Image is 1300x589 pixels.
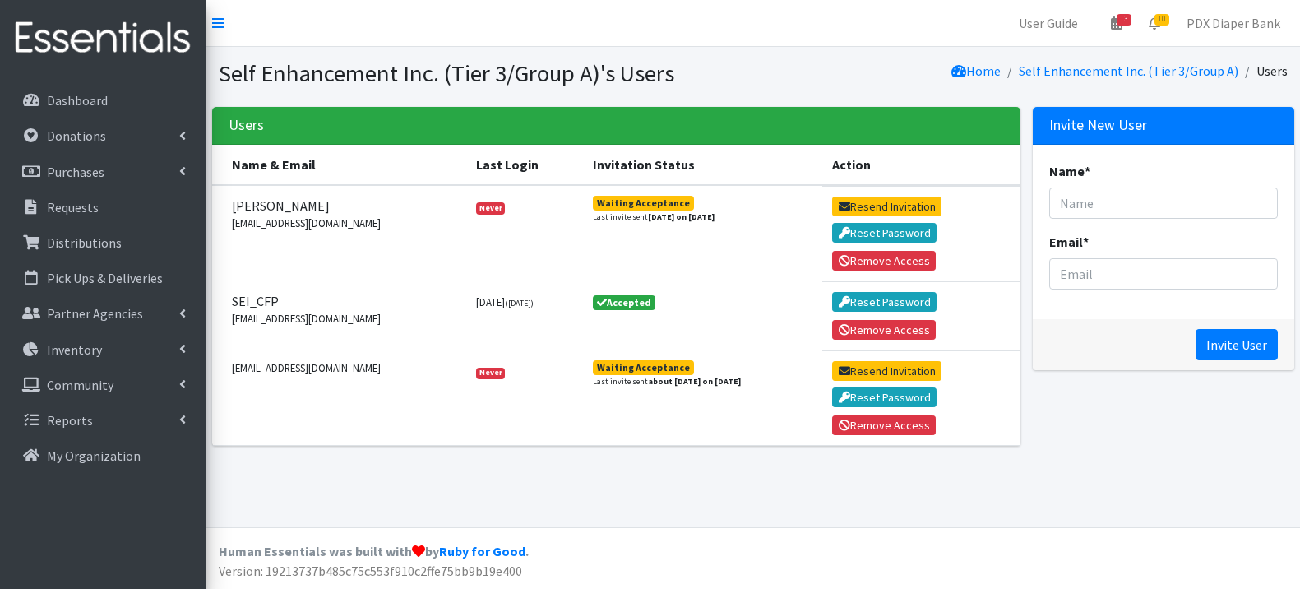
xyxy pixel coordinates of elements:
a: Ruby for Good [439,543,525,559]
a: User Guide [1006,7,1091,39]
span: SEI_CFP [232,291,456,311]
p: Inventory [47,341,102,358]
button: Reset Password [832,292,937,312]
small: Last invite sent [593,211,715,223]
strong: [DATE] on [DATE] [648,211,715,222]
abbr: required [1083,234,1089,250]
a: PDX Diaper Bank [1173,7,1293,39]
span: [PERSON_NAME] [232,196,456,216]
h3: Users [229,117,264,134]
p: My Organization [47,448,141,464]
img: HumanEssentials [7,11,199,66]
button: Remove Access [832,415,936,435]
p: Distributions [47,234,122,251]
button: Reset Password [832,387,937,407]
input: Email [1049,258,1278,290]
button: Reset Password [832,223,937,243]
label: Email [1049,232,1089,252]
p: Pick Ups & Deliveries [47,270,163,286]
input: Invite User [1196,329,1278,360]
a: Reports [7,404,199,437]
a: 10 [1136,7,1173,39]
label: Name [1049,161,1090,181]
a: My Organization [7,439,199,472]
button: Remove Access [832,251,936,271]
button: Resend Invitation [832,197,941,216]
p: Donations [47,128,106,144]
a: Pick Ups & Deliveries [7,262,199,294]
a: Home [951,63,1001,79]
input: Name [1049,188,1278,219]
th: Last Login [466,145,584,185]
h1: Self Enhancement Inc. (Tier 3/Group A)'s Users [219,59,747,88]
small: [EMAIL_ADDRESS][DOMAIN_NAME] [232,360,456,376]
li: Users [1238,59,1288,83]
th: Action [822,145,1020,185]
span: 13 [1117,14,1131,26]
small: Last invite sent [593,375,741,387]
small: [EMAIL_ADDRESS][DOMAIN_NAME] [232,311,456,327]
p: Partner Agencies [47,305,143,322]
strong: about [DATE] on [DATE] [648,376,741,387]
a: Purchases [7,155,199,188]
a: Dashboard [7,84,199,117]
span: Version: 19213737b485c75c553f910c2ffe75bb9b19e400 [219,563,522,579]
th: Name & Email [212,145,466,185]
p: Reports [47,412,93,429]
p: Community [47,377,113,393]
abbr: required [1085,163,1090,179]
small: [DATE] [476,295,534,308]
a: Self Enhancement Inc. (Tier 3/Group A) [1019,63,1238,79]
h3: Invite New User [1049,117,1147,134]
a: Community [7,369,199,401]
span: Never [476,368,506,379]
div: Waiting Acceptance [597,198,690,208]
a: Distributions [7,226,199,259]
strong: Human Essentials was built with by . [219,543,529,559]
span: Accepted [593,295,655,310]
small: [EMAIL_ADDRESS][DOMAIN_NAME] [232,216,456,231]
a: Inventory [7,333,199,366]
button: Remove Access [832,320,936,340]
a: Partner Agencies [7,297,199,330]
button: Resend Invitation [832,361,941,381]
div: Waiting Acceptance [597,363,690,373]
p: Requests [47,199,99,216]
span: 10 [1154,14,1169,26]
a: 13 [1098,7,1136,39]
p: Purchases [47,164,104,180]
th: Invitation Status [583,145,822,185]
a: Requests [7,191,199,224]
p: Dashboard [47,92,108,109]
a: Donations [7,119,199,152]
span: Never [476,202,506,214]
small: ([DATE]) [505,298,534,308]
